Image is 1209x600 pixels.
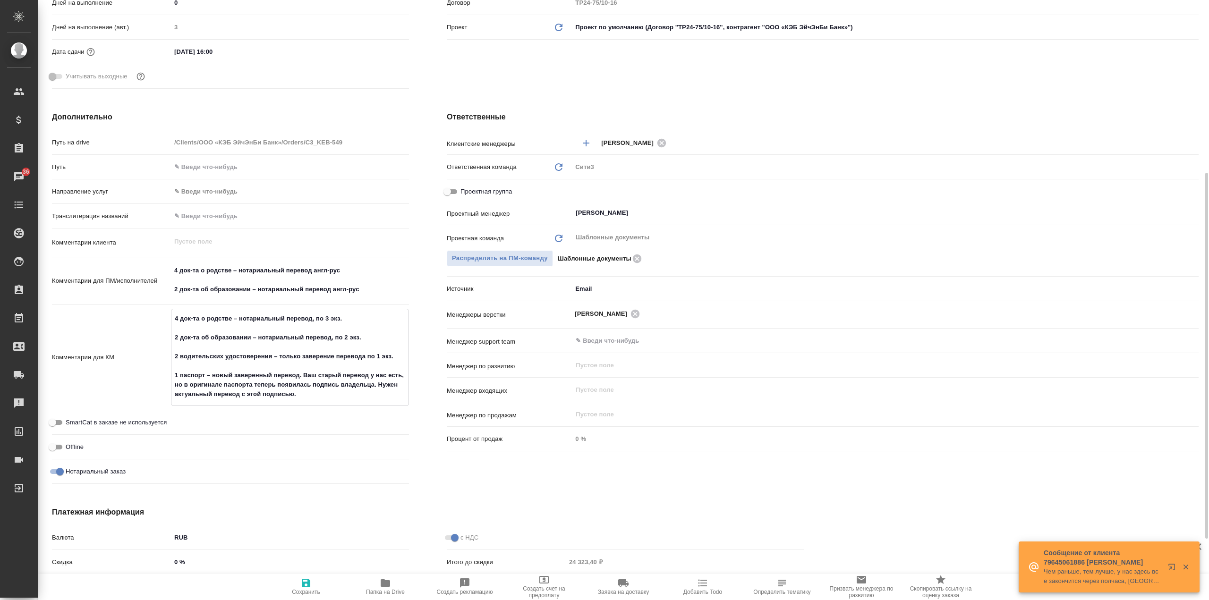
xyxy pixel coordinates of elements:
span: Заявка на доставку [598,589,649,595]
p: Ответственная команда [447,162,517,172]
p: Комментарии для КМ [52,353,171,362]
p: Направление услуг [52,187,171,196]
div: [PERSON_NAME] [601,137,669,149]
span: Проектная группа [460,187,512,196]
input: Пустое поле [171,20,409,34]
p: Шаблонные документы [558,254,631,263]
span: Добавить Todo [683,589,722,595]
span: Призвать менеджера по развитию [827,585,895,599]
span: Папка на Drive [366,589,405,595]
p: Дата сдачи [52,47,85,57]
input: Пустое поле [171,135,409,149]
span: Нотариальный заказ [66,467,126,476]
input: Пустое поле [572,432,1199,446]
textarea: 4 док-та о родстве – нотариальный перевод, по 3 экз. 2 док-та об образовании – нотариальный перев... [171,311,409,402]
button: Open [1193,212,1195,214]
div: Email [572,281,1199,297]
div: ✎ Введи что-нибудь [174,187,398,196]
button: Добавить Todo [663,574,742,600]
p: Путь [52,162,171,172]
span: Распределить на ПМ-команду [452,253,548,264]
span: Сохранить [292,589,320,595]
p: Валюта [52,533,171,542]
span: Создать счет на предоплату [510,585,578,599]
button: Создать рекламацию [425,574,504,600]
button: Выбери, если сб и вс нужно считать рабочими днями для выполнения заказа. [135,70,147,83]
h4: Дополнительно [52,111,409,123]
span: Определить тематику [753,589,810,595]
button: Open [1193,313,1195,315]
button: Сохранить [266,574,346,600]
input: Пустое поле [566,555,804,569]
span: [PERSON_NAME] [601,138,659,148]
p: Проект [447,23,468,32]
button: Скопировать ссылку на оценку заказа [901,574,980,600]
h4: Платежная информация [52,507,804,518]
button: Папка на Drive [346,574,425,600]
div: Сити3 [572,159,1199,175]
span: Учитывать выходные [66,72,128,81]
p: Менеджер по продажам [447,411,572,420]
p: Менеджер support team [447,337,572,346]
button: Если добавить услуги и заполнить их объемом, то дата рассчитается автоматически [85,46,97,58]
button: Open [1193,142,1195,144]
span: [PERSON_NAME] [575,309,633,319]
p: Путь на drive [52,138,171,147]
input: ✎ Введи что-нибудь [171,45,254,59]
p: Менеджеры верстки [447,310,572,320]
div: RUB [171,530,409,546]
button: Создать счет на предоплату [504,574,584,600]
p: Чем раньше, тем лучше, у нас здесь все закончится через полчаса, [GEOGRAPHIC_DATA], что через час... [1044,567,1162,586]
span: В заказе уже есть ответственный ПМ или ПМ группа [447,250,553,267]
p: Сообщение от клиента 79645061886 [PERSON_NAME] [1044,548,1162,567]
p: Скидка [52,558,171,567]
textarea: 4 док-та о родстве – нотариальный перевод англ-рус 2 док-та об образовании – нотариальный перевод... [171,262,409,297]
input: ✎ Введи что-нибудь [171,209,409,223]
button: Распределить на ПМ-команду [447,250,553,267]
input: ✎ Введи что-нибудь [575,335,1164,346]
button: Определить тематику [742,574,822,600]
button: Призвать менеджера по развитию [822,574,901,600]
a: 36 [2,165,35,188]
span: Скопировать ссылку на оценку заказа [907,585,975,599]
button: Добавить менеджера [575,132,597,154]
input: Пустое поле [575,384,1176,396]
p: Комментарии для ПМ/исполнителей [52,276,171,286]
p: Итого до скидки [447,558,566,567]
div: Проект по умолчанию (Договор "ТР24-75/10-16", контрагент "ООО «КЭБ ЭйчЭнБи Банк»") [572,19,1199,35]
button: Закрыть [1176,563,1195,571]
span: SmartCat в заказе не используется [66,418,167,427]
button: Открыть в новой вкладке [1162,558,1185,580]
p: Менеджер по развитию [447,362,572,371]
span: с НДС [460,533,478,542]
p: Менеджер входящих [447,386,572,396]
div: ✎ Введи что-нибудь [171,184,409,200]
p: Комментарии клиента [52,238,171,247]
input: Пустое поле [575,360,1176,371]
span: Offline [66,442,84,452]
button: Open [1193,340,1195,342]
p: Проектный менеджер [447,209,572,219]
p: Клиентские менеджеры [447,139,572,149]
p: Процент от продаж [447,434,572,444]
input: ✎ Введи что-нибудь [171,555,409,569]
div: [PERSON_NAME] [575,308,643,320]
span: 36 [17,167,35,177]
p: Транслитерация названий [52,211,171,221]
h4: Ответственные [447,111,1199,123]
span: Создать рекламацию [437,589,493,595]
p: Проектная команда [447,234,504,243]
button: Заявка на доставку [584,574,663,600]
input: ✎ Введи что-нибудь [171,160,409,174]
p: Источник [447,284,572,294]
p: Дней на выполнение (авт.) [52,23,171,32]
input: Пустое поле [575,409,1176,420]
